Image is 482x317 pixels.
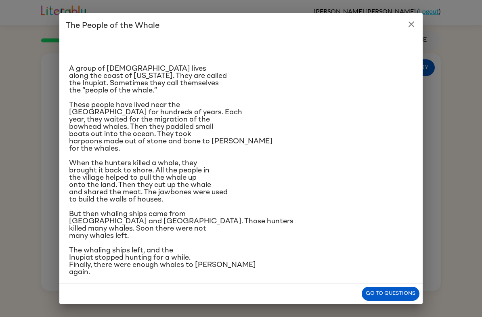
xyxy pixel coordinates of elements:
span: These people have lived near the [GEOGRAPHIC_DATA] for hundreds of years. Each year, they waited ... [69,101,272,152]
button: close [403,16,419,32]
span: The whaling ships left, and the Inupiat stopped hunting for a while. Finally, there were enough w... [69,247,256,276]
button: Go to questions [362,287,419,301]
span: When the hunters killed a whale, they brought it back to shore. All the people in the village hel... [69,160,228,203]
span: A group of [DEMOGRAPHIC_DATA] lives along the coast of [US_STATE]. They are called the Inupiat. S... [69,65,227,94]
h2: The People of the Whale [59,13,423,39]
span: But then whaling ships came from [GEOGRAPHIC_DATA] and [GEOGRAPHIC_DATA]. Those hunters killed ma... [69,210,293,239]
